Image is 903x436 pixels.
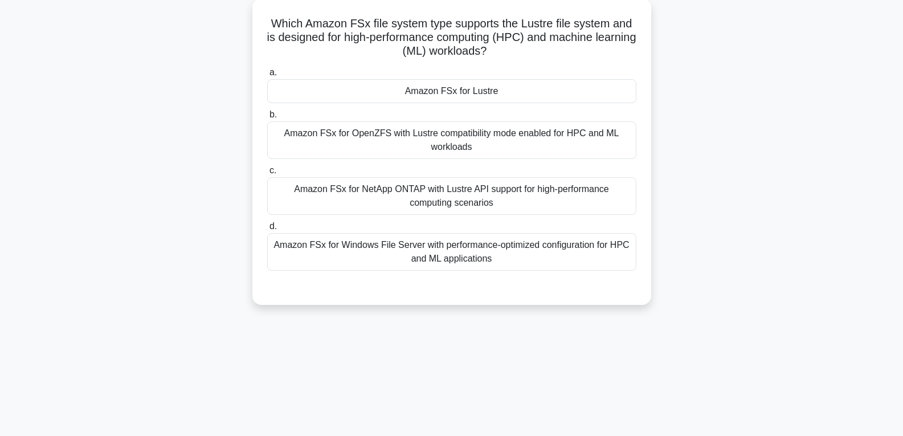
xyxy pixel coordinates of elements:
[269,109,277,119] span: b.
[267,233,636,271] div: Amazon FSx for Windows File Server with performance-optimized configuration for HPC and ML applic...
[267,121,636,159] div: Amazon FSx for OpenZFS with Lustre compatibility mode enabled for HPC and ML workloads
[269,67,277,77] span: a.
[269,165,276,175] span: c.
[269,221,277,231] span: d.
[266,17,638,59] h5: Which Amazon FSx file system type supports the Lustre file system and is designed for high-perfor...
[267,177,636,215] div: Amazon FSx for NetApp ONTAP with Lustre API support for high-performance computing scenarios
[267,79,636,103] div: Amazon FSx for Lustre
